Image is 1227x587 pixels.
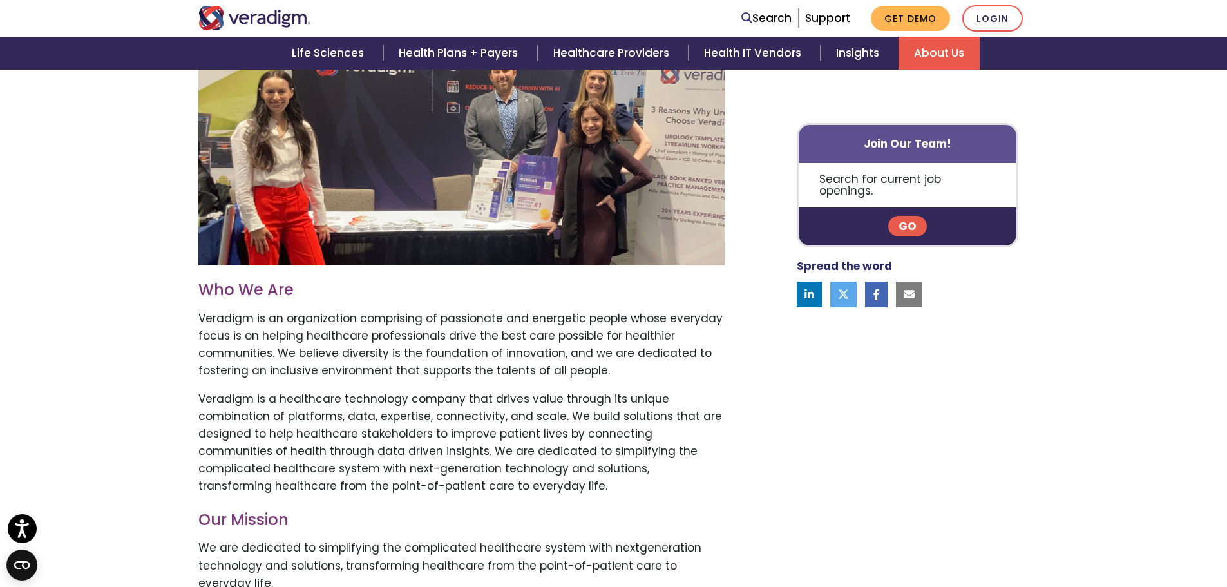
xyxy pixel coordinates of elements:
a: Life Sciences [276,37,383,70]
p: Veradigm is an organization comprising of passionate and energetic people whose everyday focus is... [198,310,725,380]
a: Insights [821,37,899,70]
p: Veradigm is a healthcare technology company that drives value through its unique combination of p... [198,390,725,496]
a: Get Demo [871,6,950,31]
h3: Who We Are [198,281,725,300]
img: Veradigm logo [198,6,311,30]
a: Search [741,10,792,27]
button: Open CMP widget [6,550,37,581]
p: Search for current job openings. [799,163,1017,207]
a: Login [962,5,1023,32]
strong: Join Our Team! [864,136,951,151]
a: Healthcare Providers [538,37,689,70]
a: Health IT Vendors [689,37,821,70]
a: Health Plans + Payers [383,37,537,70]
a: Support [805,10,850,26]
a: Go [888,217,927,237]
a: About Us [899,37,980,70]
strong: Spread the word [797,259,892,274]
h3: Our Mission [198,511,725,530]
